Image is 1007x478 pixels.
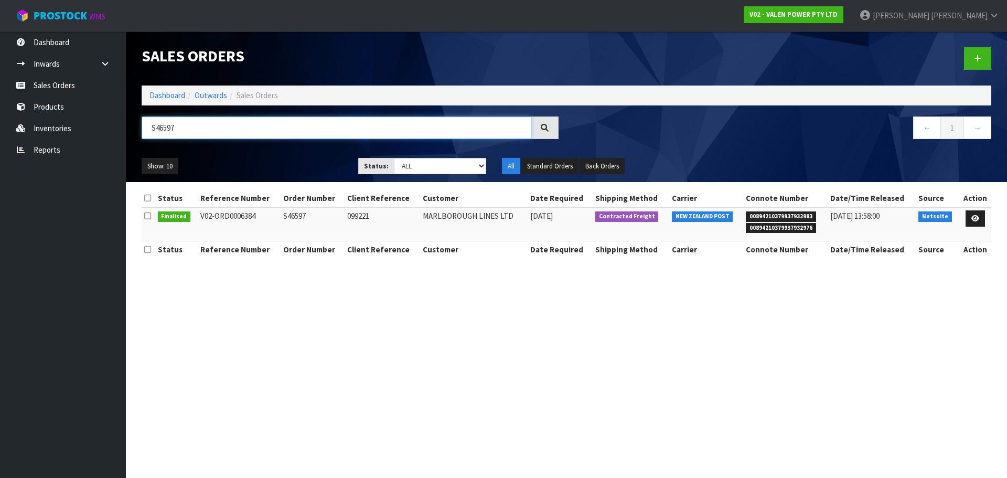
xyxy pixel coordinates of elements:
button: All [502,158,520,175]
th: Date Required [528,241,593,258]
img: cube-alt.png [16,9,29,22]
th: Carrier [669,190,743,207]
button: Standard Orders [521,158,579,175]
th: Source [916,190,959,207]
th: Client Reference [345,241,420,258]
th: Status [155,190,198,207]
span: [DATE] [530,211,553,221]
th: Status [155,241,198,258]
td: 099221 [345,207,420,241]
th: Order Number [281,241,345,258]
th: Customer [420,241,528,258]
th: Client Reference [345,190,420,207]
h1: Sales Orders [142,47,559,65]
th: Reference Number [198,241,281,258]
a: ← [913,116,941,139]
span: ProStock [34,9,87,23]
input: Search sales orders [142,116,531,139]
th: Action [959,190,991,207]
th: Order Number [281,190,345,207]
th: Reference Number [198,190,281,207]
a: → [963,116,991,139]
span: 00894210379937932976 [746,223,816,233]
span: Netsuite [918,211,952,222]
span: [PERSON_NAME] [931,10,988,20]
a: Dashboard [149,90,185,100]
a: 1 [940,116,964,139]
td: MARLBOROUGH LINES LTD [420,207,528,241]
th: Date/Time Released [828,241,916,258]
strong: V02 - VALEN POWER PTY LTD [749,10,838,19]
th: Date Required [528,190,593,207]
th: Shipping Method [593,241,669,258]
strong: Status: [364,162,389,171]
span: [DATE] 13:58:00 [830,211,880,221]
span: [PERSON_NAME] [873,10,929,20]
button: Show: 10 [142,158,178,175]
td: S46597 [281,207,345,241]
small: WMS [89,12,105,22]
th: Action [959,241,991,258]
nav: Page navigation [574,116,991,142]
span: Sales Orders [237,90,278,100]
button: Back Orders [580,158,625,175]
th: Connote Number [743,190,827,207]
th: Source [916,241,959,258]
th: Shipping Method [593,190,669,207]
td: V02-ORD0006384 [198,207,281,241]
span: Finalised [158,211,191,222]
span: NEW ZEALAND POST [672,211,733,222]
span: Contracted Freight [595,211,659,222]
a: Outwards [195,90,227,100]
th: Date/Time Released [828,190,916,207]
th: Carrier [669,241,743,258]
span: 00894210379937932983 [746,211,816,222]
th: Connote Number [743,241,827,258]
th: Customer [420,190,528,207]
